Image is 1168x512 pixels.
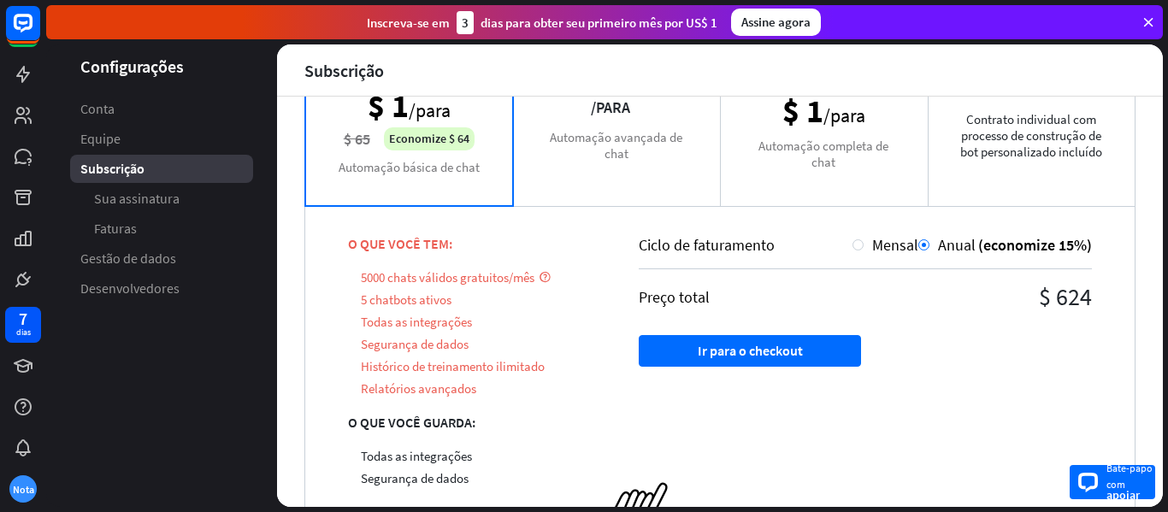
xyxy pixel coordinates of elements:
[361,336,469,352] font: Segurança de dados
[348,235,452,252] font: O QUE VOCÊ TEM:
[14,7,65,58] button: Abra o widget de bate-papo do LiveChat
[639,335,861,367] button: Ir para o checkout
[1039,281,1092,312] font: $ 624
[367,15,450,31] font: Inscreva-se em
[639,287,710,307] font: Preço total
[361,314,472,330] font: Todas as integrações
[16,327,31,338] font: dias
[13,483,34,496] font: Nota
[1106,487,1140,503] font: apoiar
[70,215,253,243] a: Faturas
[741,14,811,30] font: Assine agora
[361,470,469,486] font: Segurança de dados
[698,342,803,359] font: Ir para o checkout
[70,274,253,303] a: Desenvolvedores
[361,269,534,285] font: 5000 chats válidos gratuitos/mês
[80,130,121,147] font: Equipe
[19,308,27,329] font: 7
[978,235,1092,255] font: (economize 15%)
[348,414,475,431] font: O QUE VOCÊ GUARDA:
[639,235,775,255] font: Ciclo de faturamento
[94,220,137,237] font: Faturas
[361,291,451,308] font: 5 chatbots ativos
[80,280,180,297] font: Desenvolvedores
[80,250,176,267] font: Gestão de dados
[70,125,253,153] a: Equipe
[361,358,545,374] font: Histórico de treinamento ilimitado
[1106,462,1153,491] font: Bate-papo com
[304,60,384,81] font: Subscrição
[462,15,469,31] font: 3
[70,244,253,273] a: Gestão de dados
[872,235,918,255] font: Mensal
[938,235,976,255] font: Anual
[80,56,184,77] font: Configurações
[80,100,115,117] font: Conta
[361,448,472,464] font: Todas as integrações
[361,380,476,397] font: Relatórios avançados
[481,15,717,31] font: dias para obter seu primeiro mês por US$ 1
[5,307,41,343] a: 7 dias
[94,190,180,207] font: Sua assinatura
[70,95,253,123] a: Conta
[70,185,253,213] a: Sua assinatura
[80,160,145,177] font: Subscrição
